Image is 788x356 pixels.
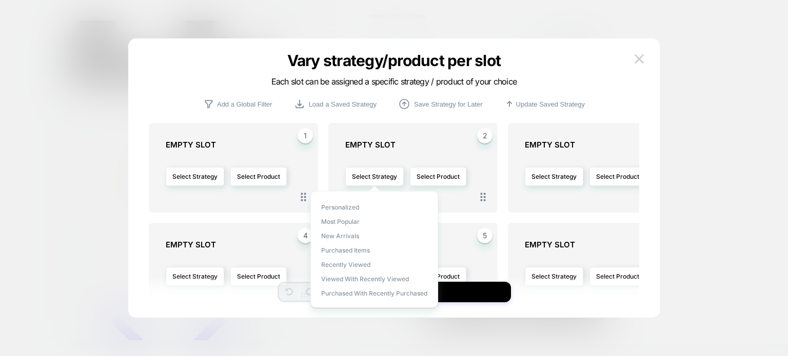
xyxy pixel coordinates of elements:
[200,51,588,70] p: Vary strategy/product per slot
[321,275,409,283] span: Viewed with Recently Viewed
[414,100,483,108] p: Save Strategy for Later
[589,167,646,186] button: Select Product
[410,167,466,186] button: Select Product
[501,98,588,110] button: Update Saved Strategy
[345,167,404,186] button: Select Strategy
[321,261,370,268] span: Recently Viewed
[309,100,377,108] p: Load a Saved Strategy
[321,232,359,240] span: New Arrivals
[345,140,491,150] div: EMPTY SLOT
[321,218,360,225] span: Most Popular
[271,76,517,87] span: Each slot can be assigned a specific strategy / product of your choice
[525,267,583,286] button: Select Strategy
[477,228,493,243] span: 5
[525,140,671,150] div: EMPTY SLOT
[321,246,370,254] span: Purchased Items
[525,240,671,249] div: EMPTY SLOT
[525,167,583,186] button: Select Strategy
[291,98,380,110] button: Load a Saved Strategy
[395,97,486,111] button: Save Strategy for Later
[516,100,585,108] p: Update Saved Strategy
[321,289,427,297] span: Purchased with Recently Purchased
[589,267,646,286] button: Select Product
[477,128,493,143] span: 2
[321,203,359,211] span: personalized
